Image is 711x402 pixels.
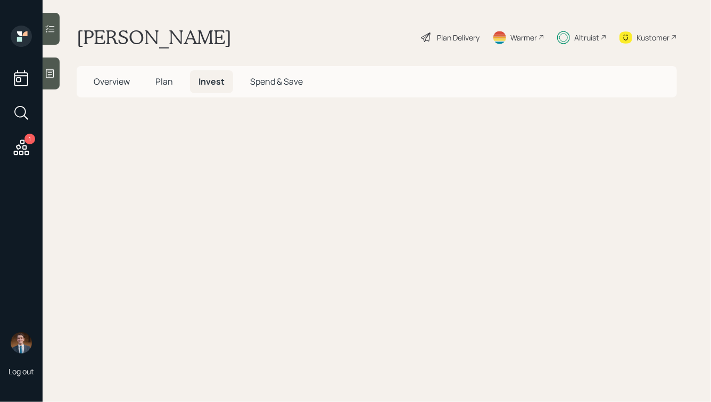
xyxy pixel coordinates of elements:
h1: [PERSON_NAME] [77,26,232,49]
div: Plan Delivery [437,32,479,43]
div: Log out [9,366,34,376]
span: Spend & Save [250,76,303,87]
span: Plan [155,76,173,87]
span: Invest [199,76,225,87]
img: hunter_neumayer.jpg [11,332,32,354]
div: Kustomer [636,32,669,43]
div: Altruist [574,32,599,43]
div: 1 [24,134,35,144]
div: Warmer [510,32,537,43]
span: Overview [94,76,130,87]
